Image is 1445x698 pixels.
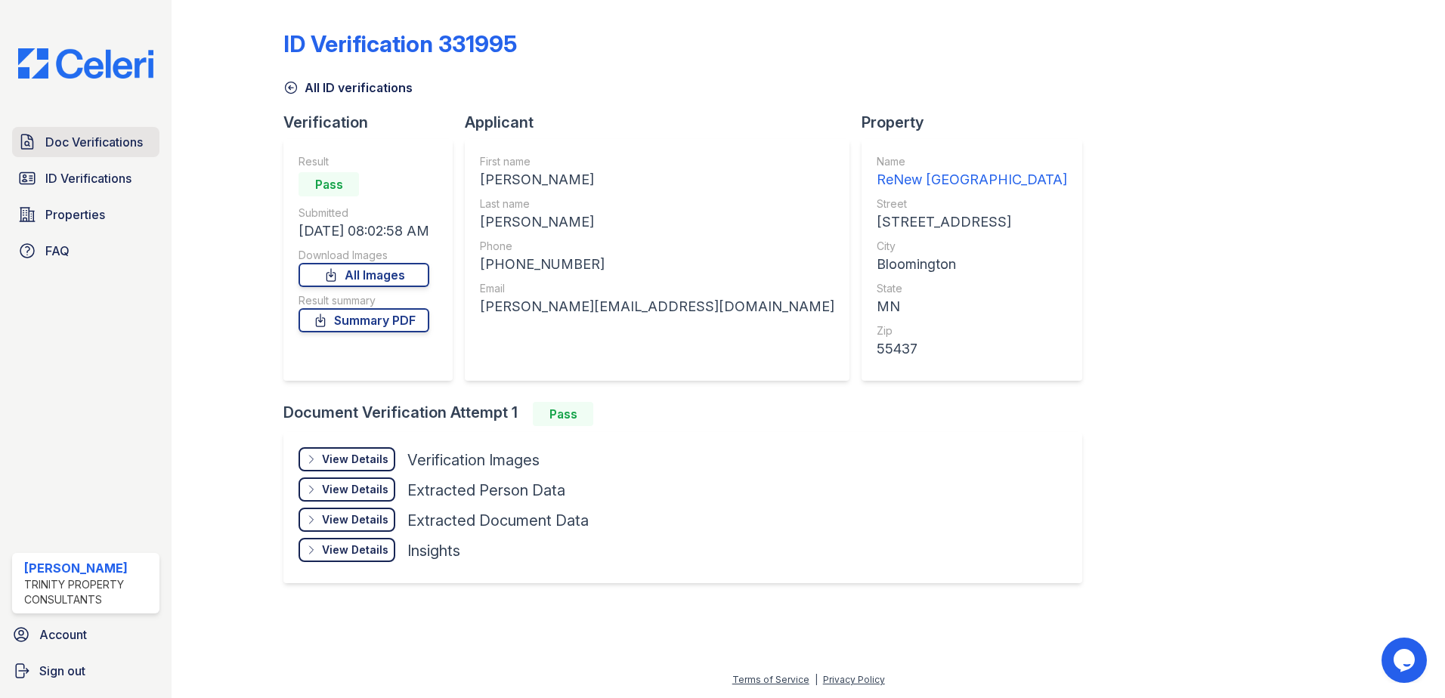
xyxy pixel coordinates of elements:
div: Zip [877,323,1067,338]
div: View Details [322,512,388,527]
div: Document Verification Attempt 1 [283,402,1094,426]
a: Sign out [6,656,166,686]
div: Email [480,281,834,296]
div: View Details [322,482,388,497]
div: Street [877,196,1067,212]
a: FAQ [12,236,159,266]
div: Result summary [299,293,429,308]
a: All ID verifications [283,79,413,97]
div: Extracted Person Data [407,480,565,501]
span: Sign out [39,662,85,680]
div: [PHONE_NUMBER] [480,254,834,275]
div: Pass [533,402,593,426]
div: Verification Images [407,449,540,471]
div: Pass [299,172,359,196]
div: Verification [283,112,465,133]
img: CE_Logo_Blue-a8612792a0a2168367f1c8372b55b34899dd931a85d93a1a3d3e32e68fde9ad4.png [6,48,166,79]
div: Download Images [299,248,429,263]
div: Last name [480,196,834,212]
span: FAQ [45,242,70,260]
div: [PERSON_NAME] [480,212,834,233]
div: [PERSON_NAME][EMAIL_ADDRESS][DOMAIN_NAME] [480,296,834,317]
div: | [815,674,818,685]
div: Insights [407,540,460,561]
a: Account [6,619,166,650]
a: ID Verifications [12,163,159,193]
a: All Images [299,263,429,287]
div: Property [862,112,1094,133]
div: [PERSON_NAME] [24,559,153,577]
span: Doc Verifications [45,133,143,151]
div: View Details [322,452,388,467]
a: Name ReNew [GEOGRAPHIC_DATA] [877,154,1067,190]
div: State [877,281,1067,296]
div: First name [480,154,834,169]
div: [STREET_ADDRESS] [877,212,1067,233]
a: Terms of Service [732,674,809,685]
div: Name [877,154,1067,169]
div: City [877,239,1067,254]
div: Applicant [465,112,862,133]
a: Privacy Policy [823,674,885,685]
div: Phone [480,239,834,254]
span: ID Verifications [45,169,132,187]
div: Submitted [299,205,429,221]
iframe: chat widget [1382,638,1430,683]
div: View Details [322,542,388,557]
span: Properties [45,205,105,224]
a: Doc Verifications [12,127,159,157]
div: Result [299,154,429,169]
a: Properties [12,199,159,230]
div: Bloomington [877,254,1067,275]
div: ID Verification 331995 [283,30,517,57]
div: ReNew [GEOGRAPHIC_DATA] [877,169,1067,190]
div: Trinity Property Consultants [24,577,153,607]
div: [PERSON_NAME] [480,169,834,190]
div: 55437 [877,338,1067,360]
div: Extracted Document Data [407,510,589,531]
div: [DATE] 08:02:58 AM [299,221,429,242]
div: MN [877,296,1067,317]
span: Account [39,625,87,644]
a: Summary PDF [299,308,429,332]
